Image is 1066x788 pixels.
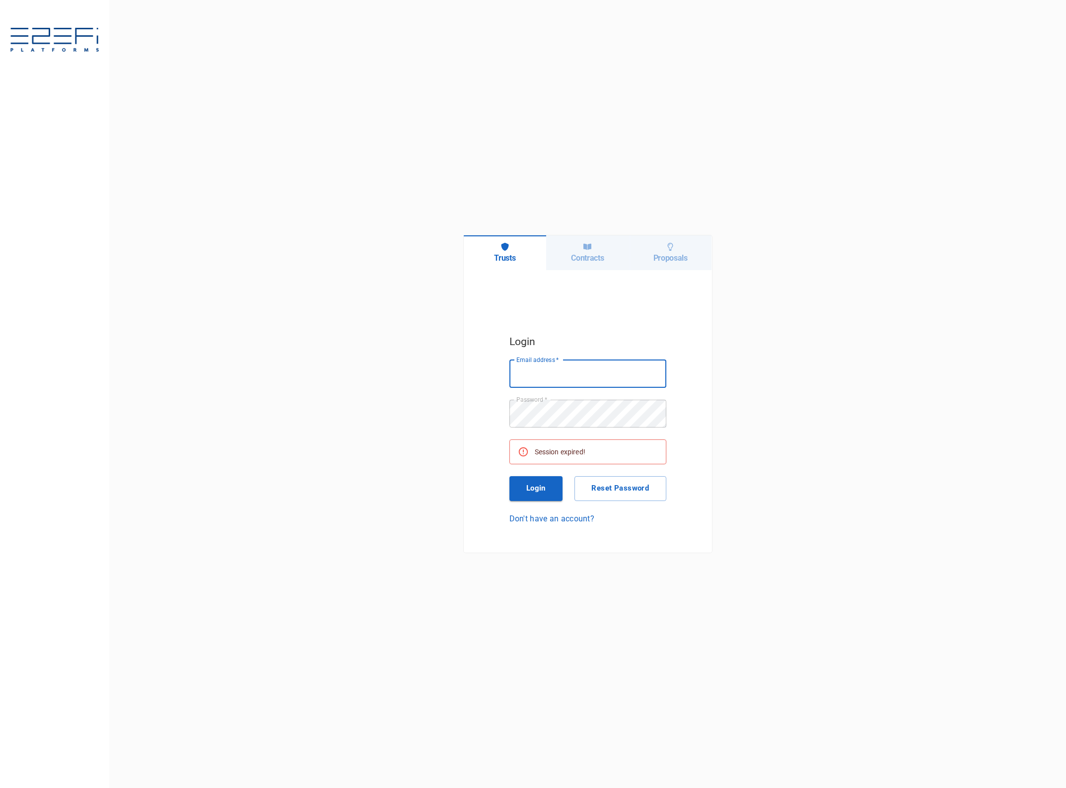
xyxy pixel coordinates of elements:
a: Don't have an account? [509,513,666,524]
h6: Proposals [653,253,688,263]
h6: Trusts [494,253,515,263]
img: E2EFiPLATFORMS-7f06cbf9.svg [10,28,99,54]
label: Email address [516,356,559,364]
button: Reset Password [574,476,666,501]
h6: Contracts [571,253,604,263]
div: Session expired! [535,443,585,461]
button: Login [509,476,563,501]
h5: Login [509,333,666,350]
label: Password [516,395,547,404]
